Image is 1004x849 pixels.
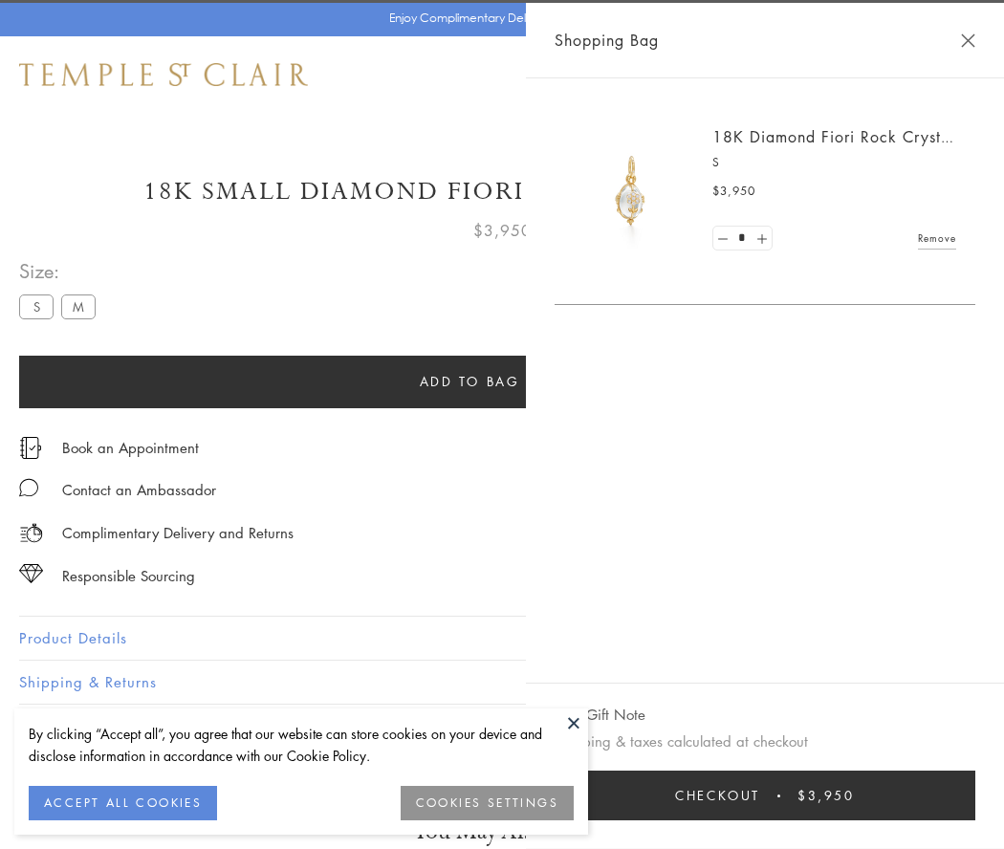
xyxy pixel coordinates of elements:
[19,63,308,86] img: Temple St. Clair
[961,33,975,48] button: Close Shopping Bag
[19,255,103,287] span: Size:
[19,437,42,459] img: icon_appointment.svg
[797,785,855,806] span: $3,950
[752,227,771,250] a: Set quantity to 2
[19,564,43,583] img: icon_sourcing.svg
[29,723,574,767] div: By clicking “Accept all”, you agree that our website can store cookies on your device and disclos...
[62,564,195,588] div: Responsible Sourcing
[473,218,532,243] span: $3,950
[401,786,574,820] button: COOKIES SETTINGS
[389,9,606,28] p: Enjoy Complimentary Delivery & Returns
[19,661,985,704] button: Shipping & Returns
[712,153,956,172] p: S
[19,478,38,497] img: MessageIcon-01_2.svg
[19,705,985,748] button: Gifting
[62,478,216,502] div: Contact an Ambassador
[62,521,294,545] p: Complimentary Delivery and Returns
[61,294,96,318] label: M
[918,228,956,249] a: Remove
[62,437,199,458] a: Book an Appointment
[555,28,659,53] span: Shopping Bag
[555,729,975,753] p: Shipping & taxes calculated at checkout
[420,371,520,392] span: Add to bag
[19,617,985,660] button: Product Details
[19,521,43,545] img: icon_delivery.svg
[29,786,217,820] button: ACCEPT ALL COOKIES
[555,771,975,820] button: Checkout $3,950
[712,182,755,201] span: $3,950
[19,294,54,318] label: S
[574,134,688,249] img: P51889-E11FIORI
[713,227,732,250] a: Set quantity to 0
[675,785,760,806] span: Checkout
[19,356,920,408] button: Add to bag
[555,703,645,727] button: Add Gift Note
[19,175,985,208] h1: 18K Small Diamond Fiori Rock Crystal Amulet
